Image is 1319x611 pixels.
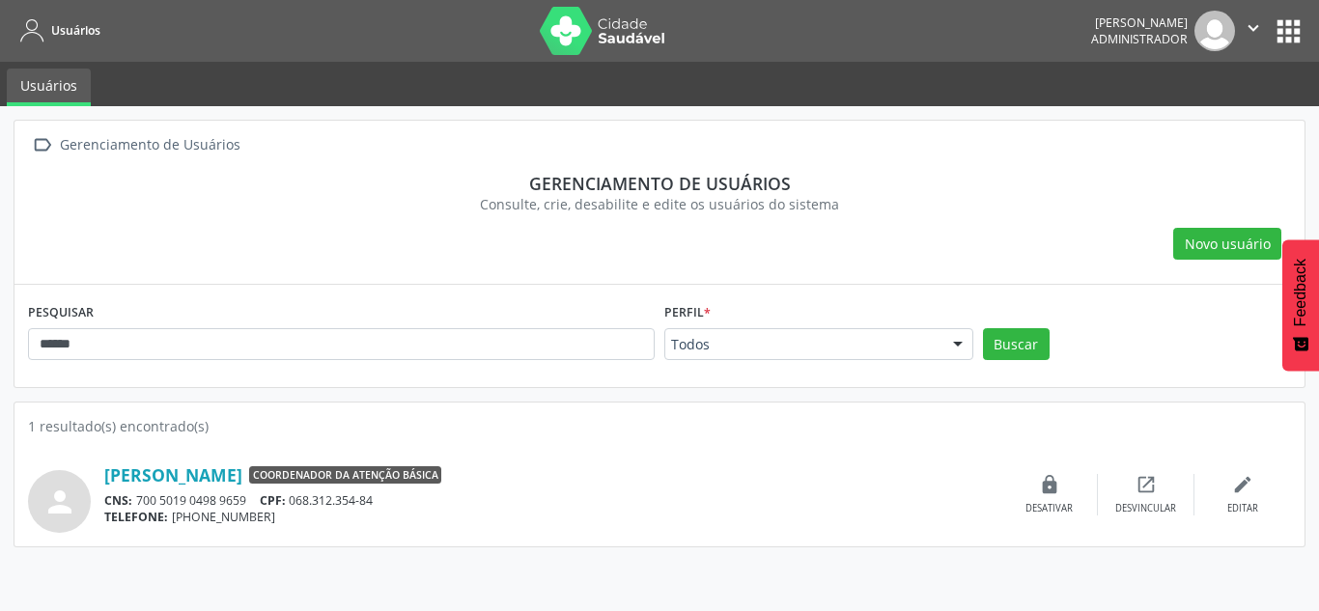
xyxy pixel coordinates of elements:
span: CPF: [260,492,286,509]
div: Desativar [1025,502,1073,515]
div: Consulte, crie, desabilite e edite os usuários do sistema [42,194,1277,214]
button: Feedback - Mostrar pesquisa [1282,239,1319,371]
i: person [42,485,77,519]
button:  [1235,11,1272,51]
span: CNS: [104,492,132,509]
span: Todos [671,335,934,354]
a: [PERSON_NAME] [104,464,242,486]
span: Administrador [1091,31,1188,47]
div: 700 5019 0498 9659 068.312.354-84 [104,492,1001,509]
div: 1 resultado(s) encontrado(s) [28,416,1291,436]
button: Novo usuário [1173,228,1281,261]
span: Usuários [51,22,100,39]
i: lock [1039,474,1060,495]
div: Gerenciamento de usuários [42,173,1277,194]
span: Novo usuário [1185,234,1271,254]
span: TELEFONE: [104,509,168,525]
div: Editar [1227,502,1258,515]
i: open_in_new [1136,474,1157,495]
i:  [28,131,56,159]
i:  [1243,17,1264,39]
label: PESQUISAR [28,298,94,328]
button: Buscar [983,328,1050,361]
label: Perfil [664,298,711,328]
span: Coordenador da Atenção Básica [249,466,441,484]
button: apps [1272,14,1305,48]
img: img [1194,11,1235,51]
div: [PERSON_NAME] [1091,14,1188,31]
a: Usuários [14,14,100,46]
div: [PHONE_NUMBER] [104,509,1001,525]
i: edit [1232,474,1253,495]
div: Desvincular [1115,502,1176,515]
span: Feedback [1292,259,1309,326]
div: Gerenciamento de Usuários [56,131,243,159]
a:  Gerenciamento de Usuários [28,131,243,159]
a: Usuários [7,69,91,106]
